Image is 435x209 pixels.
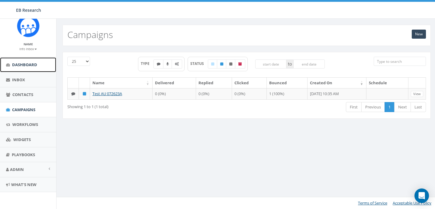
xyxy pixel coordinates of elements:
[412,30,426,39] a: New
[358,200,387,206] a: Terms of Service
[157,62,160,66] i: Text SMS
[211,62,214,66] i: Draft
[12,62,37,67] span: Dashboard
[153,78,196,88] th: Delivered
[229,62,232,66] i: Unpublished
[217,59,227,69] label: Published
[24,42,33,46] small: Name
[226,59,236,69] label: Unpublished
[90,78,153,88] th: Name: activate to sort column ascending
[346,102,362,112] a: First
[67,101,211,110] div: Showing 1 to 1 (1 total)
[267,78,308,88] th: Bounced
[12,92,33,97] span: Contacts
[220,62,223,66] i: Published
[166,62,169,66] i: Ringless Voice Mail
[175,62,179,66] i: Automated Message
[16,7,41,13] span: EB Research
[293,59,325,69] input: end date
[414,188,429,203] div: Open Intercom Messenger
[308,78,366,88] th: Created On: activate to sort column ascending
[19,46,37,51] a: Info Inbox
[366,78,408,88] th: Schedule
[172,59,182,69] label: Automated Message
[12,152,35,157] span: Playbooks
[12,77,25,82] span: Inbox
[92,91,122,96] a: Test AU 072623A
[10,167,24,172] span: Admin
[361,102,385,112] a: Previous
[308,88,366,100] td: [DATE] 10:35 AM
[208,59,217,69] label: Draft
[190,61,208,66] span: STATUS
[411,102,426,112] a: Last
[393,200,431,206] a: Acceptable Use Policy
[255,59,287,69] input: start date
[286,59,293,69] span: to
[163,59,172,69] label: Ringless Voice Mail
[12,107,35,112] span: Campaigns
[232,88,267,100] td: 0 (0%)
[153,88,196,100] td: 0 (0%)
[267,88,308,100] td: 1 (100%)
[19,47,37,51] small: Info Inbox
[196,78,232,88] th: Replied
[11,182,37,187] span: What's New
[232,78,267,88] th: Clicked
[196,88,232,100] td: 0 (0%)
[374,57,426,66] input: Type to search
[385,102,395,112] a: 1
[83,92,86,96] i: Published
[13,137,31,142] span: Widgets
[17,14,40,37] img: Rally_Corp_Icon_1.png
[12,122,38,127] span: Workflows
[153,59,164,69] label: Text SMS
[67,30,113,40] h2: Campaigns
[71,92,75,96] i: Text SMS
[141,61,154,66] span: TYPE
[411,91,423,97] a: View
[235,59,245,69] label: Archived
[394,102,411,112] a: Next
